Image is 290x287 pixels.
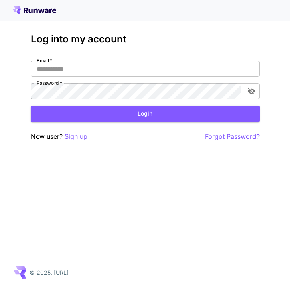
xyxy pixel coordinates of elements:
p: © 2025, [URL] [30,268,69,277]
label: Password [37,80,62,86]
p: New user? [31,132,87,142]
label: Email [37,57,52,64]
button: Forgot Password? [205,132,260,142]
button: Sign up [65,132,87,142]
h3: Log into my account [31,34,260,45]
button: toggle password visibility [244,84,259,98]
button: Login [31,106,260,122]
